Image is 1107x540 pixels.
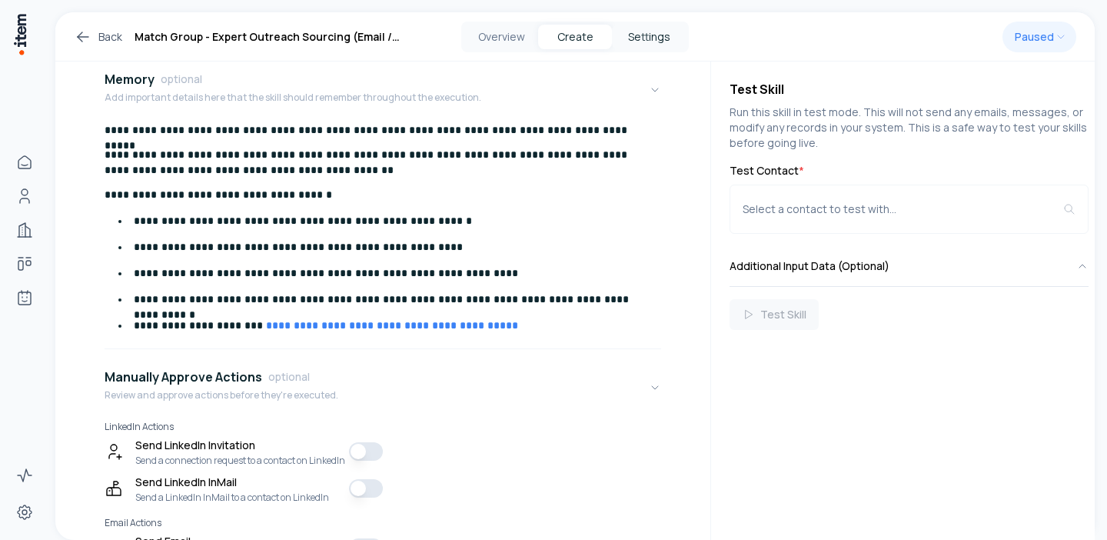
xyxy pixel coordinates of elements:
[105,420,383,433] h6: LinkedIn Actions
[105,70,155,88] h4: Memory
[135,473,329,492] span: Send LinkedIn InMail
[105,389,338,402] p: Review and approve actions before they're executed.
[743,202,1063,217] div: Select a contact to test with...
[9,147,40,178] a: Home
[464,25,538,49] button: Overview
[12,12,28,56] img: Item Brain Logo
[730,105,1089,151] p: Run this skill in test mode. This will not send any emails, messages, or modify any records in yo...
[612,25,686,49] button: Settings
[730,163,1089,178] label: Test Contact
[105,92,481,104] p: Add important details here that the skill should remember throughout the execution.
[135,492,329,504] span: Send a LinkedIn InMail to a contact on LinkedIn
[135,455,345,467] span: Send a connection request to a contact on LinkedIn
[135,436,345,455] span: Send LinkedIn Invitation
[135,28,408,46] h1: Match Group - Expert Outreach Sourcing (Email / Linkedin) ™️
[9,282,40,313] a: Agents
[9,460,40,491] a: Activity
[730,246,1089,286] button: Additional Input Data (Optional)
[74,28,122,46] a: Back
[9,181,40,212] a: People
[105,516,383,529] h6: Email Actions
[9,248,40,279] a: Deals
[105,368,262,386] h4: Manually Approve Actions
[105,122,661,342] div: MemoryoptionalAdd important details here that the skill should remember throughout the execution.
[9,215,40,245] a: Companies
[105,58,661,122] button: MemoryoptionalAdd important details here that the skill should remember throughout the execution.
[105,355,661,420] button: Manually Approve ActionsoptionalReview and approve actions before they're executed.
[9,497,40,528] a: Settings
[538,25,612,49] button: Create
[161,72,202,87] span: optional
[268,369,310,385] span: optional
[730,80,1089,98] h4: Test Skill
